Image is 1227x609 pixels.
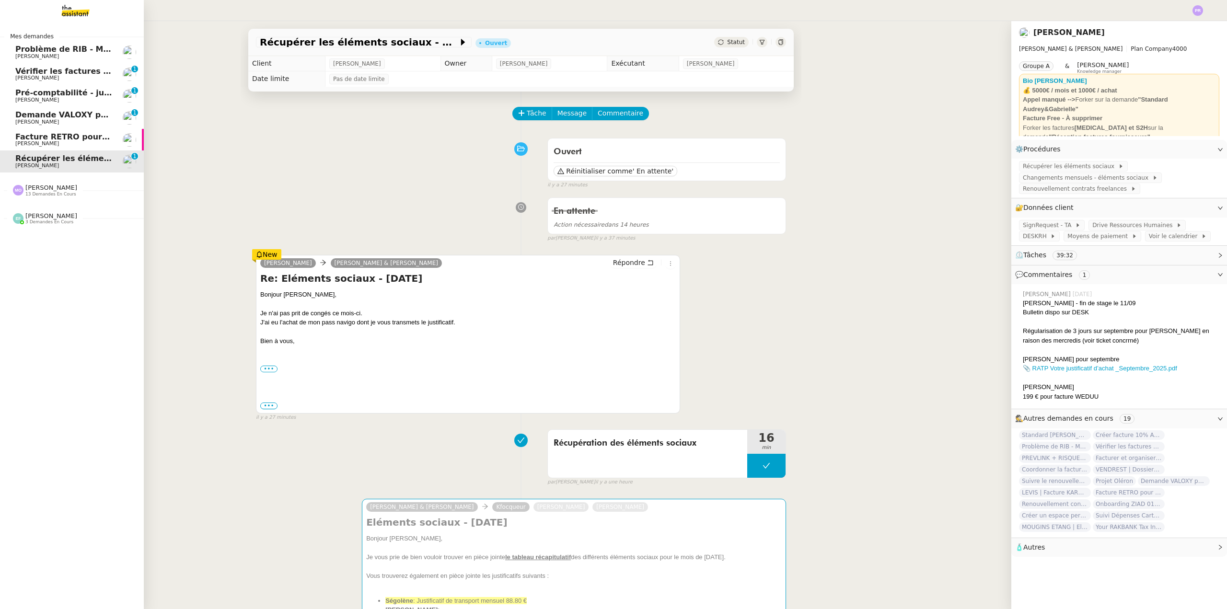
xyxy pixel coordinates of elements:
span: [PERSON_NAME] [15,119,59,125]
span: par [547,478,556,486]
span: Your RAKBANK Tax Invoice / Tax Credit Note [1093,522,1165,532]
span: Standard [PERSON_NAME] [1019,430,1091,440]
span: Facturer et organiser les factures dans le drive [1093,453,1165,463]
a: [PERSON_NAME] [1033,28,1105,37]
strong: Facture Free - À supprimer [1023,115,1102,122]
span: [PERSON_NAME] [500,59,548,69]
a: Kfocqueur [492,503,529,511]
span: Récupérer les éléments sociaux [1023,161,1118,171]
span: Action nécessaire [554,221,604,228]
div: ⚙️Procédures [1011,140,1227,159]
nz-badge-sup: 1 [131,153,138,160]
nz-badge-sup: 1 [131,109,138,116]
div: New [252,249,281,260]
span: PREVLINK + RISQUES PROFESSIONNELS [1019,453,1091,463]
button: Réinitialiser comme' En attente' [554,166,677,176]
img: users%2FfjlNmCTkLiVoA3HQjY3GA5JXGxb2%2Favatar%2Fstarofservice_97480retdsc0392.png [123,111,136,125]
div: 🧴Autres [1011,538,1227,557]
span: Facture RETRO pour projet Mirabeau [1093,488,1165,497]
span: 🕵️ [1015,414,1138,422]
img: svg [1192,5,1203,16]
span: [PERSON_NAME] [15,75,59,81]
span: min [747,444,786,452]
div: Bien à vous, [260,336,676,346]
div: Bonjour [PERSON_NAME], [260,290,676,299]
strong: "Standard Audrey&Gabrielle" [1023,96,1168,113]
label: ••• [260,366,278,372]
div: 199 € pour facture WEDUU [1023,392,1219,402]
nz-tag: 39:32 [1053,251,1077,260]
span: [PERSON_NAME] [25,184,77,191]
span: il y a 37 minutes [595,234,636,242]
span: [PERSON_NAME] & [PERSON_NAME] [1019,46,1123,52]
button: Répondre [610,257,657,268]
p: 1 [133,109,137,118]
span: Commentaire [598,108,643,119]
small: [PERSON_NAME] [547,234,635,242]
span: [PERSON_NAME] [15,162,59,169]
span: [PERSON_NAME] [687,59,735,69]
span: Suivi Dépenses Cartes Salariées Qonto - 20 septembre 2025 [1093,511,1165,520]
span: 🔐 [1015,202,1077,213]
span: Récupérer les éléments sociaux - Septembre 2025 [260,37,458,47]
span: 4000 [1172,46,1187,52]
span: Projet Oléron [1093,476,1136,486]
a: [PERSON_NAME] [592,503,648,511]
span: Voir le calendrier [1149,231,1201,241]
a: [PERSON_NAME] [260,259,316,267]
span: En attente [554,207,595,216]
span: Renouvellement contrat Opale STOCCO [1019,499,1091,509]
span: LEVIS | Facture KAROLUXE n° 184 - [PERSON_NAME] [1019,488,1091,497]
small: [PERSON_NAME] [547,478,633,486]
div: 🔐Données client [1011,198,1227,217]
span: 🧴 [1015,543,1045,551]
span: Statut [727,39,745,46]
h4: Eléments sociaux - [DATE] [366,516,782,529]
a: [PERSON_NAME] & [PERSON_NAME] [331,259,442,267]
div: Bulletin dispo sur DESK [1023,308,1219,317]
span: Onboarding ZIAD 01/09 [1093,499,1165,509]
div: ⏲️Tâches 39:32 [1011,246,1227,264]
nz-badge-sup: 1 [131,66,138,72]
nz-badge-sup: 1 [131,87,138,94]
img: svg [13,213,23,224]
span: Plan Company [1131,46,1172,52]
span: [PERSON_NAME] [15,140,59,147]
span: Réinitialiser comme [566,166,632,176]
strong: Ségolène [385,597,413,604]
div: Je vous prie de bien vouloir trouver en pièce jointe des différents éléments sociaux pour le mois... [366,552,782,562]
span: [PERSON_NAME] [333,59,381,69]
span: il y a une heure [595,478,633,486]
span: Procédures [1023,145,1061,153]
span: ⚙️ [1015,144,1065,155]
img: users%2FfjlNmCTkLiVoA3HQjY3GA5JXGxb2%2Favatar%2Fstarofservice_97480retdsc0392.png [123,133,136,147]
span: [PERSON_NAME] [1023,290,1073,299]
span: Vérifier les factures Excel [15,67,126,76]
span: SignRequest - TA [1023,220,1075,230]
u: le tableau récapitulatif [505,553,571,561]
span: Facture RETRO pour projet Mirabeau [15,132,174,141]
span: dans 14 heures [554,221,648,228]
span: 💬 [1015,271,1094,278]
button: Tâche [512,107,552,120]
td: Owner [440,56,492,71]
div: [PERSON_NAME] - fin de stage le 11/09 [1023,299,1219,308]
td: Exécutant [607,56,679,71]
span: Ouvert [554,148,582,156]
span: [PERSON_NAME] [15,53,59,59]
div: [PERSON_NAME] [1023,382,1219,392]
a: 📎 RATP Votre justificatif d’achat _Septembre_2025.pdf [1023,365,1177,372]
nz-tag: 19 [1120,414,1134,424]
div: Je n'ai pas prit de congés ce mois-ci. [260,309,676,318]
td: Client [248,56,325,71]
strong: Bio [PERSON_NAME] [1023,77,1087,84]
span: Problème de RIB - MATELAS FRANCAIS [1019,442,1091,451]
app-user-label: Knowledge manager [1077,61,1129,74]
span: Données client [1023,204,1074,211]
p: 1 [133,153,137,161]
span: Moyens de paiement [1067,231,1131,241]
div: 💬Commentaires 1 [1011,265,1227,284]
div: Forker les factures sur la demande [1023,123,1215,142]
p: 1 [133,66,137,74]
td: Date limite [248,71,325,87]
